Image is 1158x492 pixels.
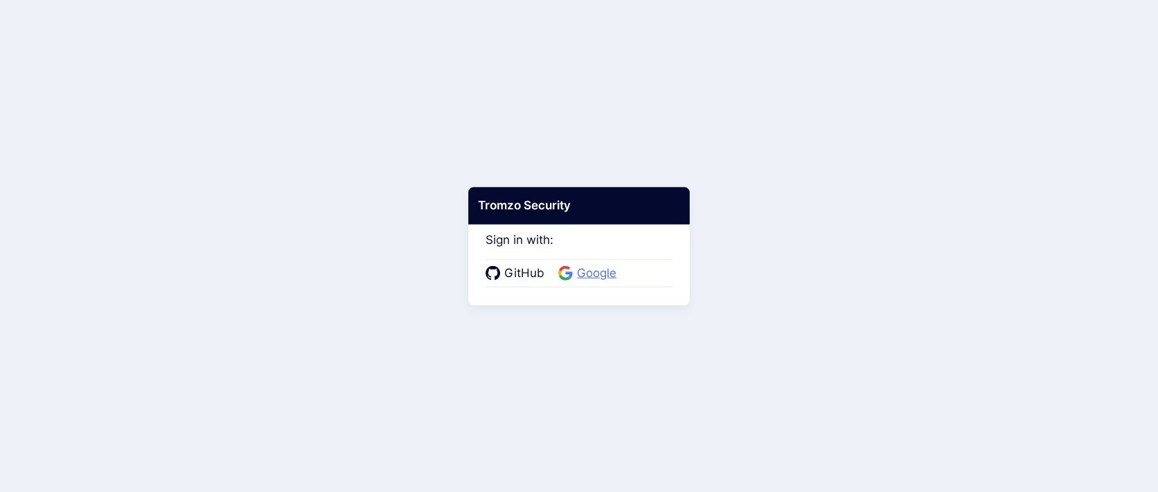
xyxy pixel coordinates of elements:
span: Google [573,265,621,283]
div: Sign in with: [486,214,672,287]
a: Google [558,265,621,283]
span: GitHub [500,265,549,283]
a: GitHub [486,265,549,283]
div: Tromzo Security [468,187,690,225]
